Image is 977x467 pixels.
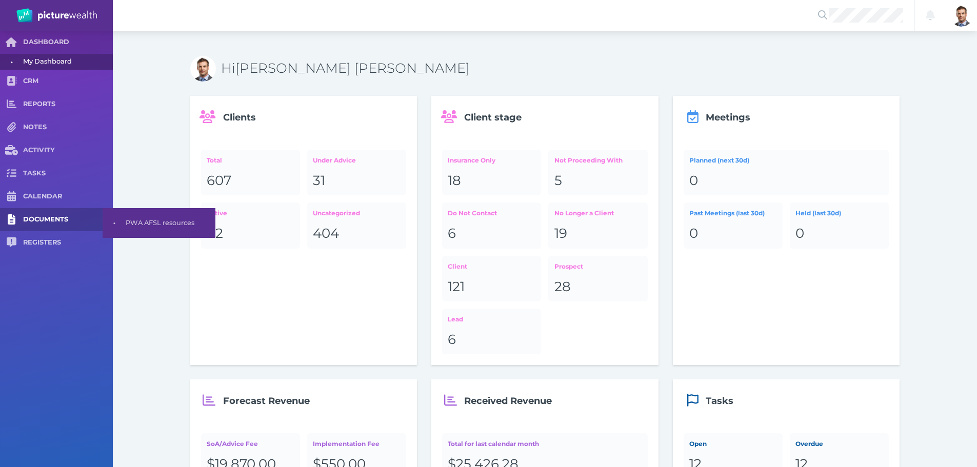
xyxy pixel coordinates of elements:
div: 31 [313,172,401,190]
span: Total [207,156,222,164]
div: 607 [207,172,294,190]
span: REPORTS [23,100,113,109]
div: 0 [689,172,883,190]
a: Active42 [201,202,300,248]
span: Open [689,440,707,448]
span: Held (last 30d) [795,209,841,217]
span: Planned (next 30d) [689,156,749,164]
span: Client [448,262,467,270]
span: Uncategorized [313,209,360,217]
span: My Dashboard [23,54,109,70]
span: Clients [223,112,256,123]
img: Brad Bond [950,4,973,27]
span: No Longer a Client [554,209,614,217]
span: PWA AFSL resources [126,215,212,231]
span: NOTES [23,123,113,132]
span: • [103,216,126,229]
img: Bradley David Bond [190,56,216,82]
div: 28 [554,278,642,296]
span: Forecast Revenue [223,395,310,407]
a: Planned (next 30d)0 [684,150,889,195]
span: Received Revenue [464,395,552,407]
div: 0 [689,225,777,242]
a: Past Meetings (last 30d)0 [684,202,783,248]
span: CALENDAR [23,192,113,201]
span: Overdue [795,440,823,448]
span: CRM [23,77,113,86]
span: DOCUMENTS [23,215,113,224]
span: SoA/Advice Fee [207,440,258,448]
div: 121 [448,278,535,296]
div: 404 [313,225,401,242]
a: Total607 [201,150,300,195]
div: 5 [554,172,642,190]
div: 19 [554,225,642,242]
span: Not Proceeding With [554,156,623,164]
span: Client stage [464,112,522,123]
span: Lead [448,315,463,323]
span: Insurance Only [448,156,495,164]
span: Meetings [706,112,750,123]
span: Past Meetings (last 30d) [689,209,765,217]
span: DASHBOARD [23,38,113,47]
span: Under Advice [313,156,356,164]
span: Tasks [706,395,733,407]
a: Under Advice31 [307,150,406,195]
div: 42 [207,225,294,242]
span: Active [207,209,227,217]
a: Held (last 30d)0 [790,202,889,248]
div: 0 [795,225,883,242]
span: TASKS [23,169,113,178]
div: 6 [448,225,535,242]
span: Implementation Fee [313,440,380,448]
div: 6 [448,331,535,349]
div: 18 [448,172,535,190]
img: PW [16,8,97,23]
span: Prospect [554,262,583,270]
span: ACTIVITY [23,146,113,155]
h3: Hi [PERSON_NAME] [PERSON_NAME] [221,60,900,77]
span: Total for last calendar month [448,440,539,448]
span: REGISTERS [23,238,113,247]
span: Do Not Contact [448,209,497,217]
a: •PWA AFSL resources [103,215,215,231]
